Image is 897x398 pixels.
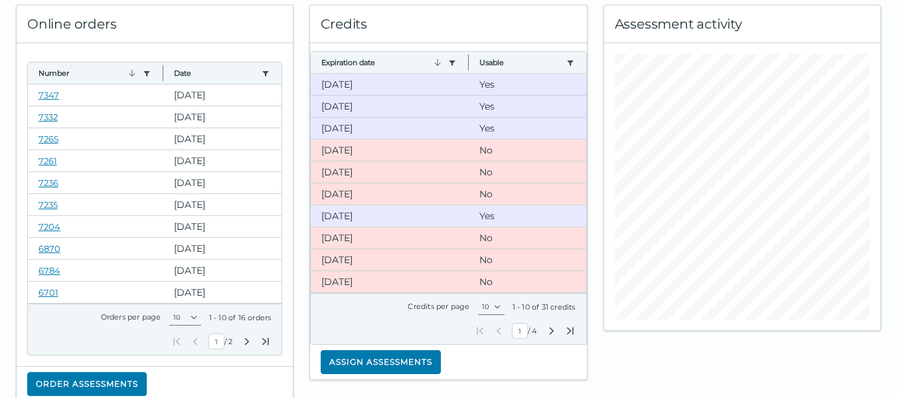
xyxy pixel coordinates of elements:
[469,118,586,139] clr-dg-cell: Yes
[39,68,137,78] button: Number
[227,336,234,347] span: Total Pages
[27,372,147,396] button: Order assessments
[479,57,561,68] button: Usable
[475,323,575,339] div: /
[163,260,282,281] clr-dg-cell: [DATE]
[163,194,282,215] clr-dg-cell: [DATE]
[469,249,586,270] clr-dg-cell: No
[311,249,469,270] clr-dg-cell: [DATE]
[469,205,586,227] clr-dg-cell: Yes
[163,238,282,259] clr-dg-cell: [DATE]
[311,118,469,139] clr-dg-cell: [DATE]
[163,128,282,149] clr-dg-cell: [DATE]
[39,265,60,276] a: 6784
[469,74,586,95] clr-dg-cell: Yes
[190,336,201,347] button: Previous Page
[408,302,469,311] label: Credits per page
[39,112,58,122] a: 7332
[530,326,538,336] span: Total Pages
[310,5,586,43] div: Credits
[163,106,282,128] clr-dg-cell: [DATE]
[321,57,443,68] button: Expiration date
[604,5,880,43] div: Assessment activity
[311,161,469,183] clr-dg-cell: [DATE]
[39,243,60,254] a: 6870
[311,183,469,205] clr-dg-cell: [DATE]
[163,84,282,106] clr-dg-cell: [DATE]
[311,74,469,95] clr-dg-cell: [DATE]
[39,287,58,298] a: 6701
[475,326,485,336] button: First Page
[311,205,469,227] clr-dg-cell: [DATE]
[39,134,58,144] a: 7265
[39,155,57,166] a: 7261
[163,150,282,171] clr-dg-cell: [DATE]
[39,90,59,100] a: 7347
[546,326,557,336] button: Next Page
[163,282,282,303] clr-dg-cell: [DATE]
[469,161,586,183] clr-dg-cell: No
[17,5,293,43] div: Online orders
[311,96,469,117] clr-dg-cell: [DATE]
[171,336,182,347] button: First Page
[242,336,252,347] button: Next Page
[39,177,58,188] a: 7236
[209,312,272,323] div: 1 - 10 of 16 orders
[163,216,282,237] clr-dg-cell: [DATE]
[513,302,576,312] div: 1 - 10 of 31 credits
[512,323,528,339] input: Current Page
[469,96,586,117] clr-dg-cell: Yes
[208,334,224,349] input: Current Page
[311,140,469,161] clr-dg-cell: [DATE]
[159,58,167,87] button: Column resize handle
[565,326,576,336] button: Last Page
[163,172,282,193] clr-dg-cell: [DATE]
[469,271,586,292] clr-dg-cell: No
[101,312,161,322] label: Orders per page
[469,140,586,161] clr-dg-cell: No
[39,221,60,232] a: 7204
[311,227,469,249] clr-dg-cell: [DATE]
[469,183,586,205] clr-dg-cell: No
[171,334,271,349] div: /
[469,227,586,249] clr-dg-cell: No
[493,326,504,336] button: Previous Page
[321,350,441,374] button: Assign assessments
[174,68,256,78] button: Date
[260,336,271,347] button: Last Page
[464,48,473,76] button: Column resize handle
[39,199,58,210] a: 7235
[311,271,469,292] clr-dg-cell: [DATE]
